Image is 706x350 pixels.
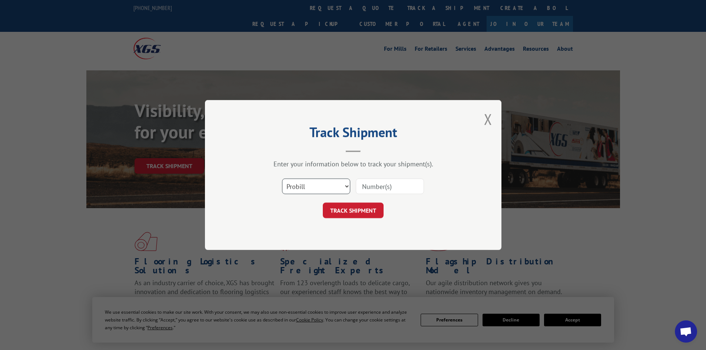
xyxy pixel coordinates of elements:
div: Open chat [675,320,697,343]
button: Close modal [484,109,492,129]
div: Enter your information below to track your shipment(s). [242,160,464,168]
h2: Track Shipment [242,127,464,141]
input: Number(s) [356,179,424,194]
button: TRACK SHIPMENT [323,203,384,218]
